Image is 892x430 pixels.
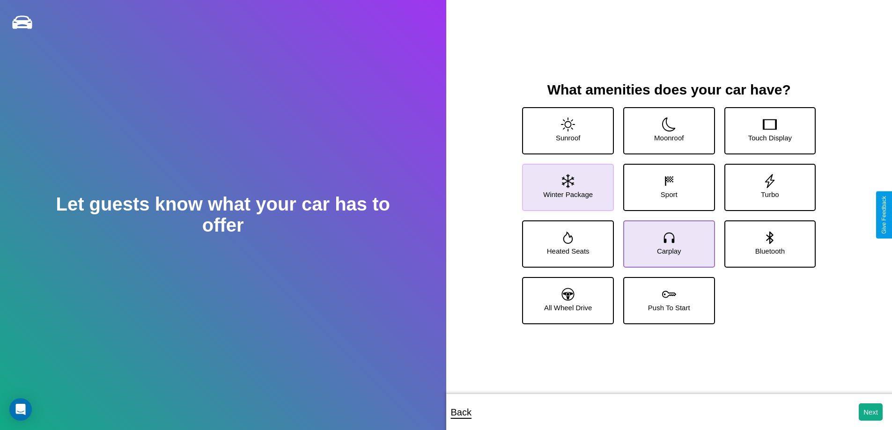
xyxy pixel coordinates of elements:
[543,188,593,201] p: Winter Package
[451,404,472,421] p: Back
[9,398,32,421] div: Open Intercom Messenger
[748,131,792,144] p: Touch Display
[547,245,590,257] p: Heated Seats
[654,131,684,144] p: Moonroof
[761,188,779,201] p: Turbo
[657,245,681,257] p: Carplay
[544,301,592,314] p: All Wheel Drive
[44,194,401,236] h2: Let guests know what your car has to offer
[661,188,678,201] p: Sport
[881,196,887,234] div: Give Feedback
[648,301,690,314] p: Push To Start
[513,82,825,98] h3: What amenities does your car have?
[859,403,883,421] button: Next
[755,245,785,257] p: Bluetooth
[556,131,581,144] p: Sunroof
